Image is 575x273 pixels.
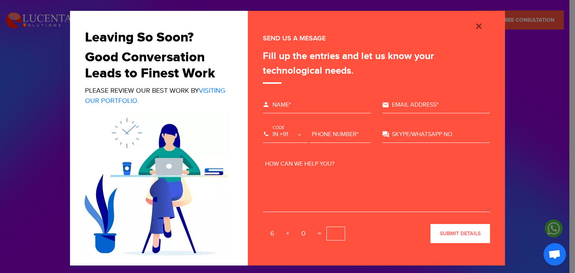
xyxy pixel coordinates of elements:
[474,22,483,31] img: cross_icon.png
[263,49,490,84] div: Fill up the entries and let us know your technological needs.
[314,228,325,239] span: =
[85,49,228,82] h2: Good Conversation Leads to Finest Work
[440,230,481,237] span: submit details
[468,20,490,31] button: Close
[263,33,490,43] div: SEND US A MESAGE
[85,86,228,106] p: Please review our best work by .
[85,87,225,105] a: Visiting Our Portfolio
[544,243,566,266] div: Open chat
[283,228,292,239] span: +
[85,30,228,46] h2: Leaving So Soon?
[431,224,490,243] button: submit details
